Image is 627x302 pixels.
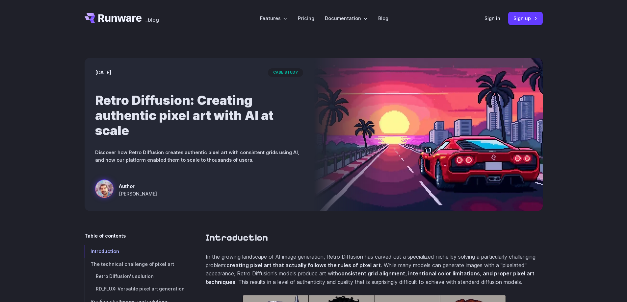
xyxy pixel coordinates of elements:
strong: consistent grid alignment, intentional color limitations, and proper pixel art techniques [206,270,535,285]
a: a red sports car on a futuristic highway with a sunset and city skyline in the background, styled... [95,179,157,200]
a: Sign up [508,12,543,25]
a: The technical challenge of pixel art [85,258,185,270]
img: a red sports car on a futuristic highway with a sunset and city skyline in the background, styled... [314,58,543,211]
a: Introduction [85,245,185,258]
span: RD_FLUX: Versatile pixel art generation [96,286,185,291]
a: Blog [378,14,388,22]
strong: creating pixel art that actually follows the rules of pixel art [226,262,381,268]
span: case study [268,68,303,77]
p: In the growing landscape of AI image generation, Retro Diffusion has carved out a specialized nic... [206,253,543,286]
label: Documentation [325,14,368,22]
a: _blog [145,13,159,23]
span: Introduction [91,248,119,254]
label: Features [260,14,287,22]
a: Retro Diffusion's solution [85,270,185,283]
span: Author [119,182,157,190]
a: Sign in [484,14,500,22]
time: [DATE] [95,69,111,76]
a: Pricing [298,14,314,22]
span: The technical challenge of pixel art [91,261,174,267]
a: RD_FLUX: Versatile pixel art generation [85,283,185,295]
span: Retro Diffusion's solution [96,274,154,279]
span: Table of contents [85,232,126,240]
h1: Retro Diffusion: Creating authentic pixel art with AI at scale [95,93,303,138]
span: _blog [145,17,159,22]
p: Discover how Retro Diffusion creates authentic pixel art with consistent grids using AI, and how ... [95,149,303,164]
a: Introduction [206,232,268,244]
span: [PERSON_NAME] [119,190,157,197]
a: Go to / [85,13,142,23]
